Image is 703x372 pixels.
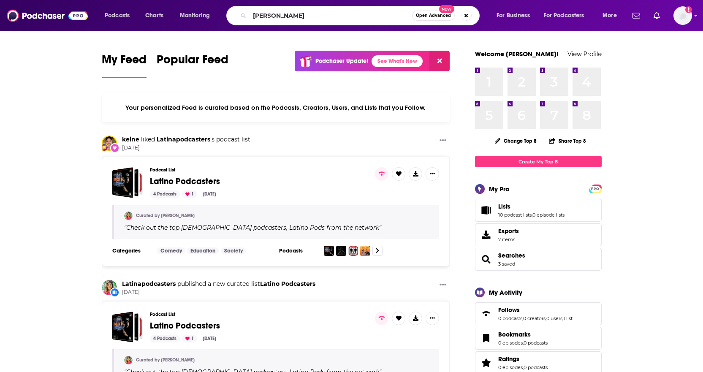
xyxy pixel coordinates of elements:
span: Lists [475,199,602,222]
span: Latino Podcasters [150,176,220,187]
a: Education [187,247,219,254]
a: Curated by [PERSON_NAME] [136,213,195,218]
a: Latinapodcasters [157,136,210,143]
a: Follows [498,306,573,314]
a: 0 creators [523,315,546,321]
span: Exports [478,229,495,241]
img: keine [103,136,116,150]
a: 3 saved [498,261,515,267]
a: Latino Podcasters [112,312,143,342]
img: Podchaser - Follow, Share and Rate Podcasts [7,8,88,24]
span: New [439,5,454,13]
p: Podchaser Update! [315,57,368,65]
img: ¡Salud Podcast! [360,246,370,256]
button: Share Top 8 [548,133,586,149]
a: 0 episodes [498,340,523,346]
span: " " [124,224,381,231]
a: Curated by [PERSON_NAME] [136,357,195,363]
a: Welcome [PERSON_NAME]! [475,50,559,58]
a: 1 list [563,315,573,321]
img: Latinapodcasters [102,280,117,295]
h3: published a new curated list [122,280,315,288]
a: Create My Top 8 [475,156,602,167]
span: , [523,340,524,346]
span: Open Advanced [416,14,451,18]
a: View Profile [567,50,602,58]
span: Latino Podcasters [112,167,143,198]
a: Latino Podcasters [150,321,220,331]
a: Popular Feed [157,52,228,78]
a: 0 episodes [498,364,523,370]
button: Open AdvancedNew [412,11,455,21]
img: User Badge Icon [100,143,109,152]
a: 0 users [546,315,562,321]
a: Lists [498,203,565,210]
div: New List [110,288,119,297]
a: Latinapodcasters [122,280,176,288]
a: Searches [498,252,525,259]
a: Comedy [157,247,185,254]
img: The Men On Pause Podcast [348,246,358,256]
span: , [523,364,524,370]
h3: Podcast List [150,312,369,317]
span: Logged in as psamuelson01 [673,6,692,25]
span: Exports [498,227,519,235]
span: [DATE] [122,289,315,296]
button: open menu [491,9,540,22]
span: Popular Feed [157,52,228,72]
span: , [522,315,523,321]
img: User Profile [673,6,692,25]
a: Follows [478,308,495,320]
button: Show More Button [426,312,439,325]
img: Latinapodcasters [124,212,133,220]
a: Ratings [498,355,548,363]
div: 4 Podcasts [150,335,180,342]
h3: Podcasts [279,247,317,254]
span: Podcasts [105,10,130,22]
span: Bookmarks [475,327,602,350]
a: See What's New [372,55,423,67]
span: Ratings [498,355,519,363]
span: liked [141,136,155,143]
button: open menu [597,9,627,22]
div: Your personalized Feed is curated based on the Podcasts, Creators, Users, and Lists that you Follow. [102,93,450,122]
a: Society [221,247,246,254]
span: Lists [498,203,510,210]
img: Latinapodcasters [124,356,133,364]
div: 1 [182,335,197,342]
a: Exports [475,223,602,246]
span: Searches [475,248,602,271]
span: Follows [498,306,520,314]
a: Show notifications dropdown [650,8,663,23]
div: My Pro [489,185,510,193]
a: 0 episode lists [532,212,565,218]
span: More [603,10,617,22]
a: Ratings [478,357,495,369]
h3: Podcast List [150,167,369,173]
div: 4 Podcasts [150,190,180,198]
a: Bookmarks [498,331,548,338]
div: New Like [110,143,119,152]
span: Bookmarks [498,331,531,338]
span: Follows [475,302,602,325]
button: Show More Button [436,280,450,291]
a: keine [122,136,139,143]
img: The Rick H. Show [324,246,334,256]
div: Search podcasts, credits, & more... [234,6,488,25]
input: Search podcasts, credits, & more... [250,9,412,22]
div: [DATE] [199,190,220,198]
a: Charts [140,9,168,22]
button: Show More Button [426,167,439,181]
img: El Hombre de Hoy [336,246,346,256]
div: [DATE] [199,335,220,342]
span: 7 items [498,236,519,242]
a: Latino Podcasters [260,280,315,288]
